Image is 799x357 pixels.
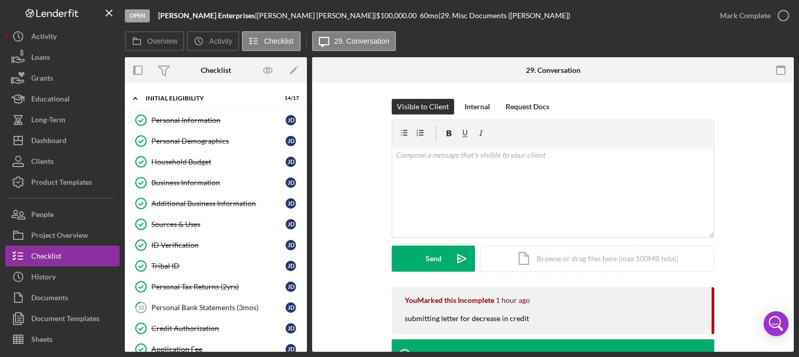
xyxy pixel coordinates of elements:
div: History [31,266,56,290]
div: Business Information [151,178,286,187]
button: Mark Complete [710,5,794,26]
a: 10Personal Bank Statements (3mos)JD [130,297,302,318]
div: Visible to Client [397,99,449,114]
div: Checklist [201,66,231,74]
div: Personal Information [151,116,286,124]
button: Overview [125,31,184,51]
button: Activity [187,31,239,51]
div: Long-Term [31,109,66,133]
div: Request Docs [506,99,549,114]
div: J D [286,198,296,209]
div: | [158,11,257,20]
label: Overview [147,37,177,45]
a: ID VerificationJD [130,235,302,256]
div: Sheets [31,329,53,352]
button: 29. Conversation [312,31,396,51]
button: Internal [459,99,495,114]
a: Personal InformationJD [130,110,302,131]
button: History [5,266,120,287]
div: Personal Tax Returns (2yrs) [151,283,286,291]
label: Checklist [264,37,294,45]
button: Long-Term [5,109,120,130]
div: J D [286,136,296,146]
button: Document Templates [5,308,120,329]
div: Loans [31,47,50,70]
div: [PERSON_NAME] [PERSON_NAME] | [257,11,376,20]
div: $100,000.00 [376,11,420,20]
button: Project Overview [5,225,120,246]
div: People [31,204,54,227]
label: 29. Conversation [334,37,390,45]
div: Household Budget [151,158,286,166]
div: Grants [31,68,53,91]
div: Dashboard [31,130,67,154]
button: Request Docs [500,99,555,114]
div: Internal [465,99,490,114]
button: Send [392,246,475,272]
a: Sources & UsesJD [130,214,302,235]
div: submitting letter for decrease in credit [405,313,539,334]
button: Visible to Client [392,99,454,114]
div: 14 / 17 [280,95,299,101]
div: Open Intercom Messenger [764,311,789,336]
div: Send [426,246,442,272]
div: J D [286,302,296,313]
div: Tribal ID [151,262,286,270]
div: Application Fee [151,345,286,353]
div: 29. Conversation [526,66,581,74]
div: Open [125,9,150,22]
div: Project Overview [31,225,88,248]
a: Additional Business InformationJD [130,193,302,214]
button: Clients [5,151,120,172]
div: Product Templates [31,172,92,195]
div: | 29. Misc Documents ([PERSON_NAME]) [439,11,570,20]
div: ID Verification [151,241,286,249]
div: J D [286,177,296,188]
div: 60 mo [420,11,439,20]
a: Sheets [5,329,120,350]
div: Sources & Uses [151,220,286,228]
div: Clients [31,151,54,174]
button: Grants [5,68,120,88]
div: Document Templates [31,308,99,331]
a: Educational [5,88,120,109]
button: Product Templates [5,172,120,193]
button: Documents [5,287,120,308]
div: Additional Business Information [151,199,286,208]
div: J D [286,219,296,229]
tspan: 10 [138,304,145,311]
div: J D [286,115,296,125]
button: People [5,204,120,225]
a: Personal DemographicsJD [130,131,302,151]
button: Loans [5,47,120,68]
div: Credit Authorization [151,324,286,333]
div: J D [286,282,296,292]
div: J D [286,323,296,334]
div: Personal Bank Statements (3mos) [151,303,286,312]
div: J D [286,240,296,250]
button: Checklist [5,246,120,266]
div: Mark Complete [720,5,770,26]
div: J D [286,261,296,271]
b: [PERSON_NAME] Enterprises [158,11,255,20]
a: Credit AuthorizationJD [130,318,302,339]
label: Activity [209,37,232,45]
a: Business InformationJD [130,172,302,193]
button: Activity [5,26,120,47]
time: 2025-08-19 14:56 [496,296,530,304]
button: Dashboard [5,130,120,151]
div: Documents [31,287,68,311]
div: J D [286,344,296,354]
